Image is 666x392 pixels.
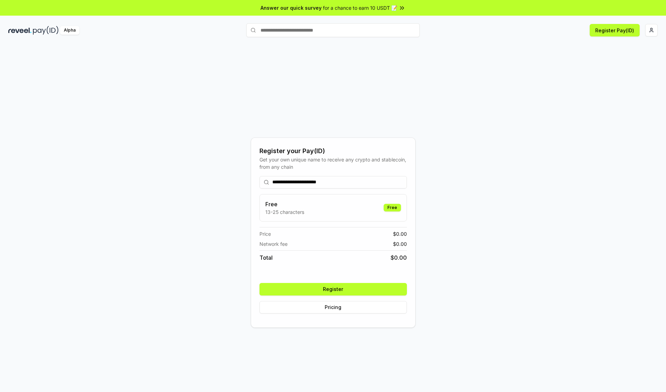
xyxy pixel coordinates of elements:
[265,208,304,216] p: 13-25 characters
[323,4,397,11] span: for a chance to earn 10 USDT 📝
[259,253,273,262] span: Total
[8,26,32,35] img: reveel_dark
[259,301,407,314] button: Pricing
[259,156,407,170] div: Get your own unique name to receive any crypto and stablecoin, from any chain
[259,146,407,156] div: Register your Pay(ID)
[393,230,407,237] span: $ 0.00
[384,204,401,211] div: Free
[259,283,407,295] button: Register
[60,26,79,35] div: Alpha
[259,240,288,248] span: Network fee
[391,253,407,262] span: $ 0.00
[590,24,640,36] button: Register Pay(ID)
[393,240,407,248] span: $ 0.00
[259,230,271,237] span: Price
[33,26,59,35] img: pay_id
[265,200,304,208] h3: Free
[261,4,322,11] span: Answer our quick survey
